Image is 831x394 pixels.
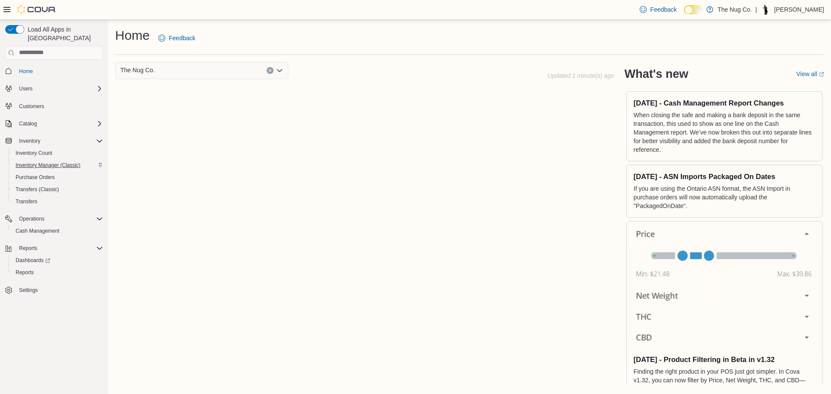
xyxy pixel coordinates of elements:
[17,5,56,14] img: Cova
[12,226,63,236] a: Cash Management
[796,70,824,77] a: View allExternal link
[634,355,815,364] h3: [DATE] - Product Filtering in Beta in v1.32
[19,85,32,92] span: Users
[16,162,81,169] span: Inventory Manager (Classic)
[9,266,106,279] button: Reports
[16,214,48,224] button: Operations
[16,136,103,146] span: Inventory
[625,67,688,81] h2: What's new
[16,285,103,295] span: Settings
[12,160,103,170] span: Inventory Manager (Classic)
[760,4,771,15] div: Thomas Leeder
[9,225,106,237] button: Cash Management
[16,150,52,157] span: Inventory Count
[19,103,44,110] span: Customers
[120,65,155,75] span: The Nug Co.
[12,172,58,183] a: Purchase Orders
[267,67,274,74] button: Clear input
[16,136,44,146] button: Inventory
[636,1,680,18] a: Feedback
[19,287,38,294] span: Settings
[16,227,59,234] span: Cash Management
[16,257,50,264] span: Dashboards
[16,66,36,77] a: Home
[12,148,103,158] span: Inventory Count
[12,267,37,278] a: Reports
[12,172,103,183] span: Purchase Orders
[2,65,106,77] button: Home
[12,184,103,195] span: Transfers (Classic)
[9,147,106,159] button: Inventory Count
[12,226,103,236] span: Cash Management
[16,198,37,205] span: Transfers
[634,172,815,181] h3: [DATE] - ASN Imports Packaged On Dates
[19,245,37,252] span: Reports
[16,101,48,112] a: Customers
[9,159,106,171] button: Inventory Manager (Classic)
[634,99,815,107] h3: [DATE] - Cash Management Report Changes
[684,5,702,14] input: Dark Mode
[19,215,45,222] span: Operations
[12,255,103,266] span: Dashboards
[12,255,54,266] a: Dashboards
[16,186,59,193] span: Transfers (Classic)
[2,83,106,95] button: Users
[2,284,106,296] button: Settings
[16,214,103,224] span: Operations
[548,72,614,79] p: Updated 1 minute(s) ago
[12,148,56,158] a: Inventory Count
[16,66,103,77] span: Home
[19,68,33,75] span: Home
[155,29,199,47] a: Feedback
[169,34,195,42] span: Feedback
[2,135,106,147] button: Inventory
[12,184,62,195] a: Transfers (Classic)
[16,174,55,181] span: Purchase Orders
[819,72,824,77] svg: External link
[24,25,103,42] span: Load All Apps in [GEOGRAPHIC_DATA]
[755,4,757,15] p: |
[2,118,106,130] button: Catalog
[16,285,41,295] a: Settings
[16,243,103,253] span: Reports
[19,138,40,144] span: Inventory
[9,171,106,183] button: Purchase Orders
[9,195,106,208] button: Transfers
[16,269,34,276] span: Reports
[9,254,106,266] a: Dashboards
[16,83,36,94] button: Users
[276,67,283,74] button: Open list of options
[2,213,106,225] button: Operations
[2,100,106,112] button: Customers
[634,111,815,154] p: When closing the safe and making a bank deposit in the same transaction, this used to show as one...
[115,27,150,44] h1: Home
[16,101,103,112] span: Customers
[5,61,103,319] nav: Complex example
[16,119,103,129] span: Catalog
[12,267,103,278] span: Reports
[12,160,84,170] a: Inventory Manager (Classic)
[19,120,37,127] span: Catalog
[16,119,40,129] button: Catalog
[2,242,106,254] button: Reports
[12,196,41,207] a: Transfers
[774,4,824,15] p: [PERSON_NAME]
[634,184,815,210] p: If you are using the Ontario ASN format, the ASN Import in purchase orders will now automatically...
[16,243,41,253] button: Reports
[9,183,106,195] button: Transfers (Classic)
[650,5,676,14] span: Feedback
[16,83,103,94] span: Users
[12,196,103,207] span: Transfers
[718,4,752,15] p: The Nug Co.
